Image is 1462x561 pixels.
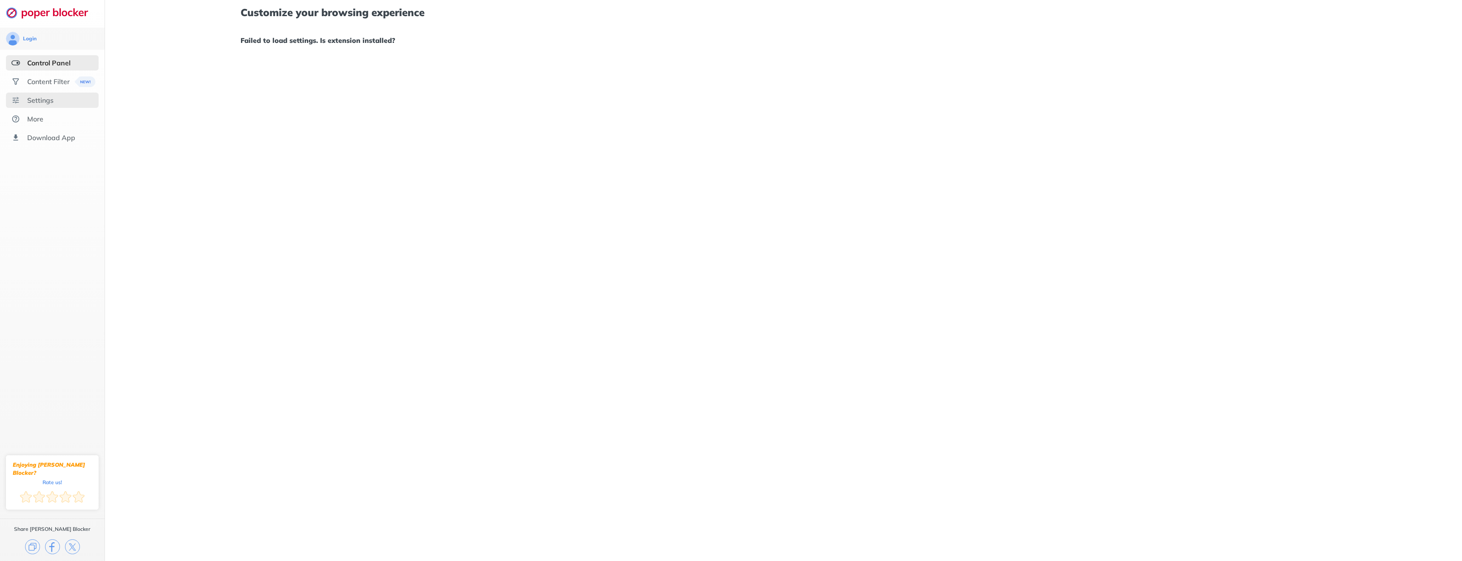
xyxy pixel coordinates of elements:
div: Enjoying [PERSON_NAME] Blocker? [13,461,92,477]
img: x.svg [65,539,80,554]
div: Share [PERSON_NAME] Blocker [14,526,91,533]
img: social.svg [11,77,20,86]
div: Control Panel [27,59,71,67]
img: facebook.svg [45,539,60,554]
img: copy.svg [25,539,40,554]
img: features-selected.svg [11,59,20,67]
h1: Customize your browsing experience [241,7,1326,18]
img: logo-webpage.svg [6,7,97,19]
img: about.svg [11,115,20,123]
img: avatar.svg [6,32,20,45]
div: Rate us! [42,480,62,484]
img: menuBanner.svg [75,76,96,87]
div: Settings [27,96,54,104]
img: settings.svg [11,96,20,104]
div: More [27,115,43,123]
img: download-app.svg [11,133,20,142]
div: Login [23,35,37,42]
h1: Failed to load settings. Is extension installed? [241,35,1326,46]
div: Download App [27,133,75,142]
div: Content Filter [27,77,70,86]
